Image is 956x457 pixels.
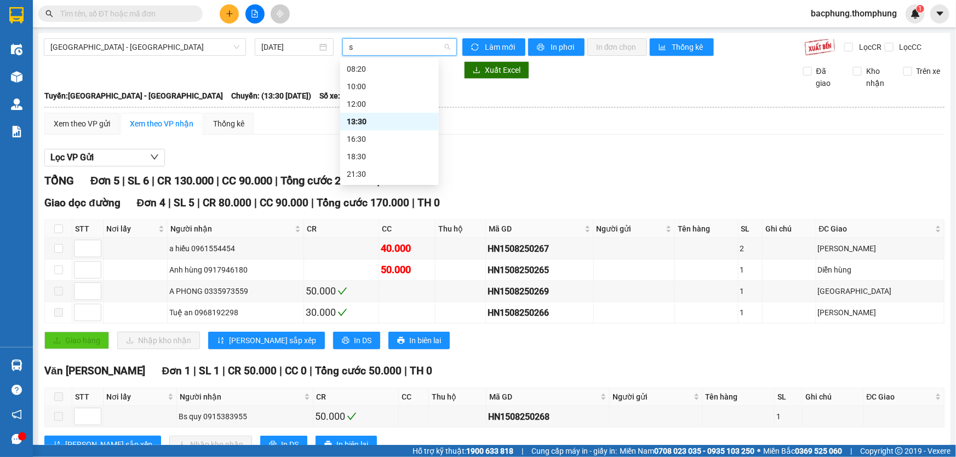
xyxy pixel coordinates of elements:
span: | [279,365,282,377]
span: In phơi [551,41,576,53]
button: printerIn phơi [528,38,585,56]
span: [PERSON_NAME] sắp xếp [65,438,152,450]
span: bar-chart [659,43,668,52]
button: downloadNhập kho nhận [169,436,252,453]
span: Đơn 1 [162,365,191,377]
img: warehouse-icon [11,99,22,110]
img: solution-icon [11,126,22,137]
span: | [850,445,852,457]
span: TH 0 [417,196,440,209]
th: CR [304,220,379,238]
div: Bs quy 0915383955 [179,410,311,423]
span: notification [12,409,22,420]
span: printer [269,441,277,449]
div: 2 [740,242,761,254]
button: In đơn chọn [587,38,647,56]
span: printer [324,441,332,449]
span: TH 0 [410,365,432,377]
span: Nơi lấy [106,223,156,235]
th: Ghi chú [803,388,863,406]
div: 08:20 [347,63,432,75]
span: Nơi lấy [106,391,165,403]
td: HN1508250265 [486,259,593,281]
span: | [311,196,314,209]
span: | [168,196,171,209]
button: printerIn DS [260,436,307,453]
span: CR 80.000 [203,196,251,209]
span: Cung cấp máy in - giấy in: [531,445,617,457]
button: file-add [245,4,265,24]
span: Hà Nội - Nghệ An [50,39,239,55]
span: Miền Nam [620,445,754,457]
span: download [473,66,480,75]
div: 21:30 [347,168,432,180]
span: CR 130.000 [157,174,214,187]
td: HN1508250266 [486,302,593,323]
button: sort-ascending[PERSON_NAME] sắp xếp [208,332,325,349]
button: uploadGiao hàng [44,332,109,349]
span: 1 [918,5,922,13]
span: | [222,365,225,377]
span: Mã GD [489,223,582,235]
span: Đơn 4 [137,196,166,209]
span: Mã GD [489,391,598,403]
th: STT [72,220,104,238]
span: Người nhận [170,223,293,235]
span: printer [537,43,546,52]
span: printer [342,337,350,345]
span: caret-down [935,9,945,19]
span: SL 5 [174,196,194,209]
div: 50.000 [315,409,397,424]
span: In DS [354,334,371,346]
span: question-circle [12,385,22,395]
div: 30.000 [306,305,377,320]
th: STT [72,388,104,406]
span: Chuyến: (13:30 [DATE]) [231,90,311,102]
td: HN1508250267 [486,238,593,259]
span: Người gửi [597,223,664,235]
input: 15/08/2025 [261,41,317,53]
strong: 0708 023 035 - 0935 103 250 [654,447,754,455]
th: SL [739,220,763,238]
div: HN1508250268 [488,410,607,424]
span: check [337,308,347,317]
span: sort-ascending [53,441,61,449]
div: [GEOGRAPHIC_DATA] [818,285,942,297]
th: SL [775,388,803,406]
button: bar-chartThống kê [650,38,714,56]
span: Lọc VP Gửi [50,151,94,164]
button: aim [271,4,290,24]
strong: 0369 525 060 [795,447,842,455]
div: HN1508250269 [488,285,591,298]
span: Giao dọc đường [44,196,121,209]
span: plus [226,10,233,18]
span: Người nhận [180,391,302,403]
button: plus [220,4,239,24]
span: message [12,434,22,444]
span: Số xe: [319,90,340,102]
th: CR [313,388,399,406]
div: 16:30 [347,133,432,145]
span: Trên xe [912,65,945,77]
div: HN1508250266 [488,306,591,320]
img: icon-new-feature [911,9,920,19]
span: Thống kê [672,41,705,53]
div: HN1508250267 [488,242,591,256]
span: Tổng cước 220.000 [280,174,374,187]
div: A PHONG 0335973559 [169,285,302,297]
button: printerIn biên lai [388,332,450,349]
span: TỔNG [44,174,74,187]
span: | [122,174,125,187]
span: check [347,412,357,421]
td: HN1508250269 [486,281,593,302]
div: 12:00 [347,98,432,110]
div: 18:30 [347,151,432,163]
th: CC [379,220,435,238]
div: Anh hùng 0917946180 [169,264,302,276]
span: | [412,196,415,209]
span: Đã giao [812,65,845,89]
span: sort-ascending [217,337,225,345]
span: | [254,196,257,209]
span: | [275,174,278,187]
span: SL 6 [128,174,149,187]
